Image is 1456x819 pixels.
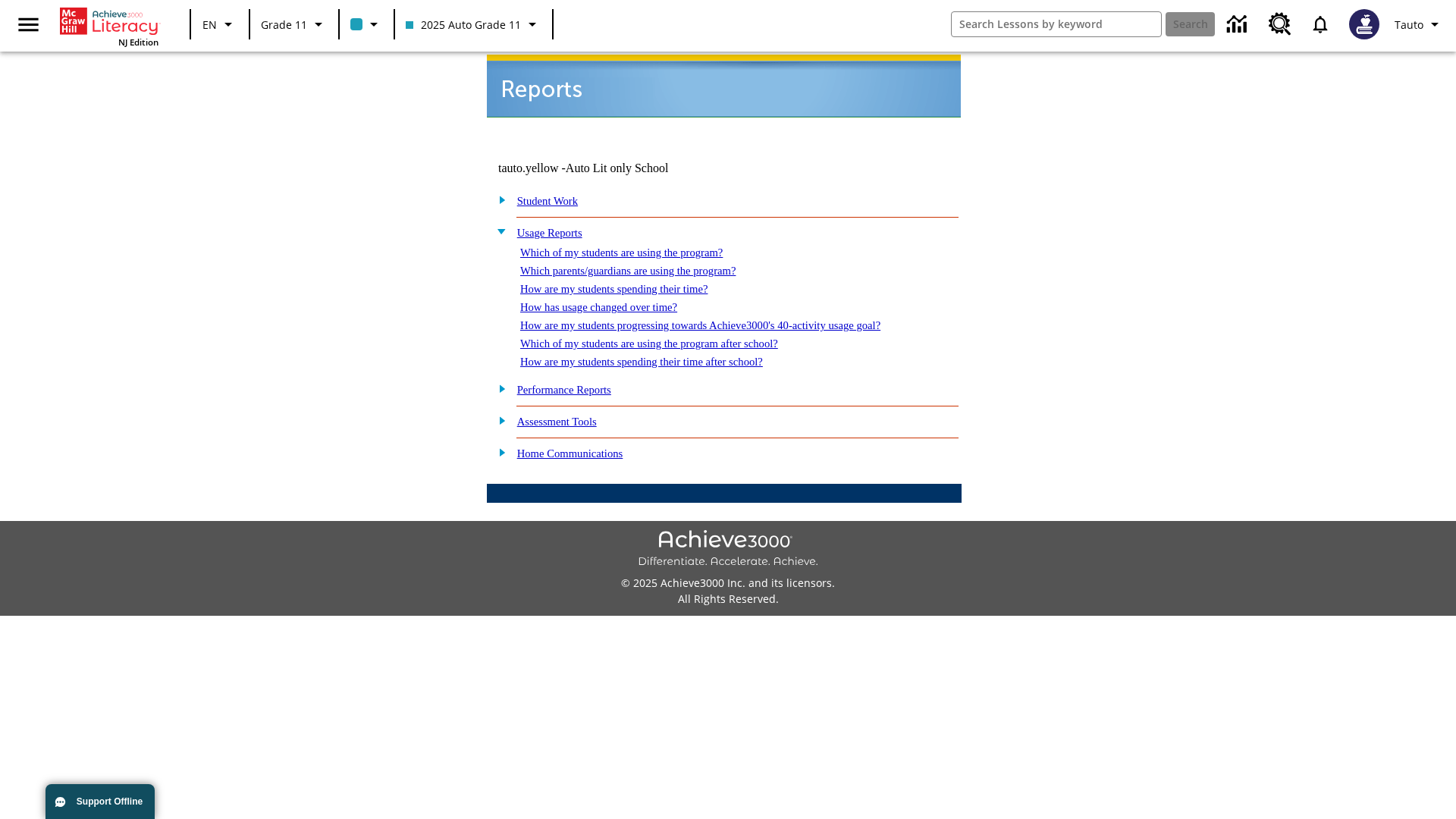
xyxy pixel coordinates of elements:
[517,447,623,460] a: Home Communications
[1340,5,1389,44] button: Select a new avatar
[520,319,880,331] a: How are my students progressing towards Achieve3000's 40-activity usage goal?
[1260,4,1301,45] a: Resource Center, Will open in new tab
[1395,17,1423,33] span: Tauto
[520,283,708,295] a: How are my students spending their time?
[566,162,669,174] nobr: Auto Lit only School
[406,17,521,33] span: 2025 Auto Grade 11
[498,162,777,175] td: tauto.yellow -
[1301,5,1340,44] a: Notifications
[196,11,244,38] button: Language: EN, Select a language
[491,413,507,427] img: plus.gif
[400,11,548,38] button: Class: 2025 Auto Grade 11, Select your class
[1349,9,1379,39] img: Avatar
[491,381,507,395] img: plus.gif
[60,5,158,48] div: Home
[491,445,507,459] img: plus.gif
[202,17,217,33] span: EN
[255,11,334,38] button: Grade: Grade 11, Select a grade
[952,12,1161,36] input: search field
[261,17,307,33] span: Grade 11
[491,193,507,206] img: plus.gif
[1218,4,1260,45] a: Data Center
[6,2,51,47] button: Open side menu
[118,36,158,48] span: NJ Edition
[517,384,611,396] a: Performance Reports
[344,11,389,38] button: Class color is light blue. Change class color
[77,796,143,807] span: Support Offline
[517,195,578,207] a: Student Work
[520,301,677,313] a: How has usage changed over time?
[1389,11,1450,38] button: Profile/Settings
[517,416,597,428] a: Assessment Tools
[487,55,961,118] img: header
[517,227,582,239] a: Usage Reports
[520,337,778,350] a: Which of my students are using the program after school?
[491,224,507,238] img: minus.gif
[520,356,763,368] a: How are my students spending their time after school?
[45,784,155,819] button: Support Offline
[520,246,723,259] a: Which of my students are using the program?
[638,530,818,569] img: Achieve3000 Differentiate Accelerate Achieve
[520,265,736,277] a: Which parents/guardians are using the program?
